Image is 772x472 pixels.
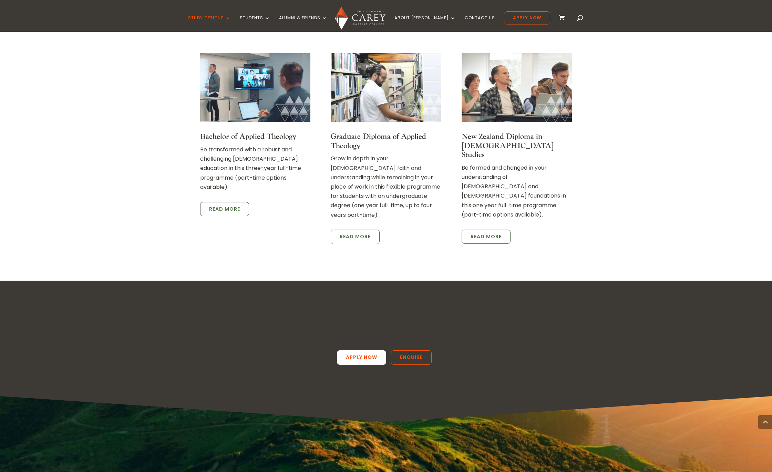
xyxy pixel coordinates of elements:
[200,53,310,122] img: Carey students in class
[200,116,310,124] a: Carey students in class
[240,16,270,32] a: Students
[331,132,426,150] a: Graduate Diploma of Applied Theology
[462,132,554,160] a: New Zealand Diploma in [DEMOGRAPHIC_DATA] Studies
[462,53,572,122] img: Carey students in class
[279,16,327,32] a: Alumni & Friends
[465,16,495,32] a: Contact Us
[331,230,380,244] a: Read more
[188,16,231,32] a: Study Options
[394,16,456,32] a: About [PERSON_NAME]
[331,154,441,219] p: Grow in depth in your [DEMOGRAPHIC_DATA] faith and understanding while remaining in your place of...
[200,145,310,192] p: Be transformed with a robust and challenging [DEMOGRAPHIC_DATA] education in this three-year full...
[331,116,441,124] a: library
[462,116,572,124] a: Carey students in class
[335,7,385,30] img: Carey Baptist College
[337,350,386,365] a: Apply Now
[462,230,511,244] a: Read More
[331,53,441,122] img: library
[391,350,432,365] a: Enquire
[200,202,249,217] a: Read more
[462,163,572,219] p: Be formed and changed in your understanding of [DEMOGRAPHIC_DATA] and [DEMOGRAPHIC_DATA] foundati...
[504,11,550,24] a: Apply Now
[200,132,296,141] a: Bachelor of Applied Theology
